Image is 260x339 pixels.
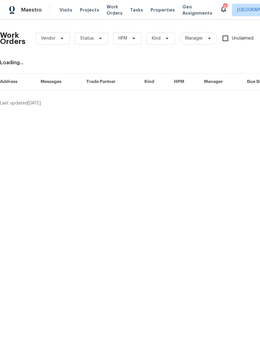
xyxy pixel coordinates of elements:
th: Messages [36,74,81,90]
span: Manager [185,35,203,41]
span: Projects [80,7,99,13]
span: Kind [152,35,161,41]
span: HPM [118,35,127,41]
span: [DATE] [28,101,41,105]
span: Properties [151,7,175,13]
span: Tasks [130,8,143,12]
span: Vendor [41,35,55,41]
span: Status [80,35,94,41]
th: Manager [199,74,242,90]
span: Geo Assignments [182,4,212,16]
span: Unclaimed [232,35,253,42]
span: Visits [60,7,72,13]
th: Kind [139,74,169,90]
span: Work Orders [107,4,123,16]
th: HPM [169,74,199,90]
span: Maestro [21,7,42,13]
div: 5 [223,4,227,10]
th: Trade Partner [81,74,140,90]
